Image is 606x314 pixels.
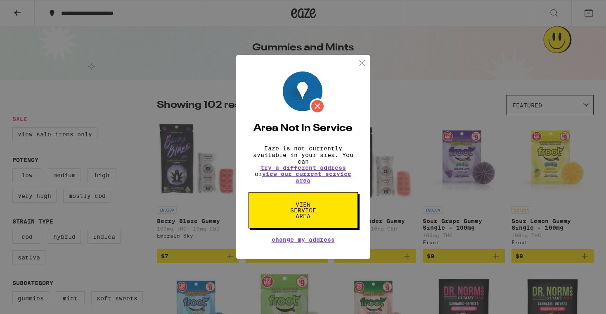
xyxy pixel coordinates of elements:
a: View Service Area [249,201,358,208]
button: View Service Area [249,192,358,228]
img: close.svg [357,58,367,68]
h2: Area Not In Service [249,124,358,133]
span: Hi. Need any help? [5,6,59,12]
span: View Service Area [282,202,324,219]
button: Change My Address [272,237,335,243]
img: Location [283,71,325,114]
p: Eaze is not currently available in your area. You can or [249,145,358,184]
button: try a different address [260,165,346,171]
a: view our current service area [262,171,351,184]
